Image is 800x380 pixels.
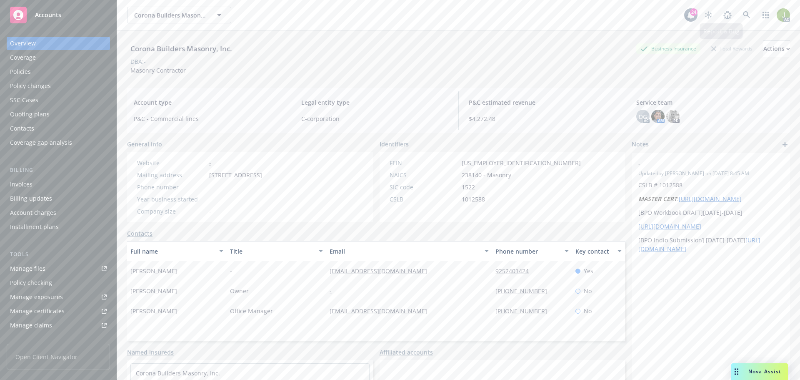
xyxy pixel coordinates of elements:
span: No [584,307,592,315]
span: Notes [632,140,649,150]
div: Title [230,247,314,256]
button: Full name [127,241,227,261]
a: add [780,140,790,150]
p: CSLB # 1012588 [638,181,783,189]
div: Installment plans [10,220,59,234]
img: photo [651,110,665,123]
div: NAICS [390,171,458,179]
a: Contacts [127,229,152,238]
div: Mailing address [137,171,206,179]
div: -Updatedby [PERSON_NAME] on [DATE] 8:45 AMCSLB # 1012588MASTER CERT:[URL][DOMAIN_NAME][BPO Workbo... [632,153,790,260]
a: Billing updates [7,192,110,205]
div: Manage exposures [10,290,63,304]
div: Policies [10,65,31,78]
span: Identifiers [380,140,409,148]
span: 238140 - Masonry [462,171,511,179]
a: Search [738,7,755,23]
button: Nova Assist [731,363,788,380]
div: Drag to move [731,363,742,380]
img: photo [666,110,680,123]
div: Phone number [495,247,559,256]
span: Open Client Navigator [7,344,110,370]
div: Coverage [10,51,36,64]
span: Accounts [35,12,61,18]
span: Nova Assist [748,368,781,375]
div: SSC Cases [10,93,38,107]
div: Billing updates [10,192,52,205]
div: FEIN [390,159,458,167]
div: Business Insurance [636,43,700,54]
a: - [330,287,338,295]
a: Manage BORs [7,333,110,346]
span: - [230,267,232,275]
a: Contacts [7,122,110,135]
a: Named insureds [127,348,174,357]
div: Corona Builders Masonry, Inc. [127,43,235,54]
a: 9252401424 [495,267,535,275]
span: 1522 [462,183,475,191]
a: Manage certificates [7,305,110,318]
a: Quoting plans [7,108,110,121]
span: Corona Builders Masonry, Inc. [134,11,206,20]
div: Company size [137,207,206,216]
div: Account charges [10,206,56,219]
span: Masonry Contractor [130,66,186,74]
button: Phone number [492,241,572,261]
span: Yes [584,267,593,275]
span: P&C - Commercial lines [134,114,281,123]
a: [URL][DOMAIN_NAME] [679,195,742,203]
button: Actions [763,40,790,57]
a: Policy checking [7,276,110,289]
div: Year business started [137,195,206,204]
a: [PHONE_NUMBER] [495,307,554,315]
a: [URL][DOMAIN_NAME] [638,222,701,230]
a: Switch app [757,7,774,23]
div: Manage BORs [10,333,49,346]
div: Coverage gap analysis [10,136,72,149]
div: Invoices [10,178,32,191]
span: - [209,195,211,204]
a: Report a Bug [719,7,736,23]
span: C-corporation [301,114,448,123]
span: 1012588 [462,195,485,204]
div: Overview [10,37,36,50]
a: Manage files [7,262,110,275]
span: P&C estimated revenue [469,98,616,107]
img: photo [777,8,790,22]
p: [BPO Workbook DRAFT][DATE]-[DATE] [638,208,783,217]
div: Key contact [575,247,612,256]
div: Policy checking [10,276,52,289]
a: [EMAIL_ADDRESS][DOMAIN_NAME] [330,267,434,275]
div: Actions [763,41,790,57]
a: Installment plans [7,220,110,234]
span: Manage exposures [7,290,110,304]
span: DG [639,112,647,121]
div: CSLB [390,195,458,204]
a: Stop snowing [700,7,717,23]
button: Corona Builders Masonry, Inc. [127,7,231,23]
span: Office Manager [230,307,273,315]
span: [PERSON_NAME] [130,267,177,275]
div: Total Rewards [707,43,757,54]
a: Coverage gap analysis [7,136,110,149]
span: No [584,287,592,295]
a: [EMAIL_ADDRESS][DOMAIN_NAME] [330,307,434,315]
div: Phone number [137,183,206,191]
div: SIC code [390,183,458,191]
span: $4,272.48 [469,114,616,123]
span: [PERSON_NAME] [130,287,177,295]
a: - [209,159,211,167]
div: Manage files [10,262,45,275]
button: Key contact [572,241,625,261]
div: Website [137,159,206,167]
a: Coverage [7,51,110,64]
span: Service team [636,98,783,107]
span: Legal entity type [301,98,448,107]
a: [PHONE_NUMBER] [495,287,554,295]
a: Accounts [7,3,110,27]
div: Contacts [10,122,34,135]
a: Policies [7,65,110,78]
div: Manage claims [10,319,52,332]
button: Email [326,241,492,261]
a: Affiliated accounts [380,348,433,357]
